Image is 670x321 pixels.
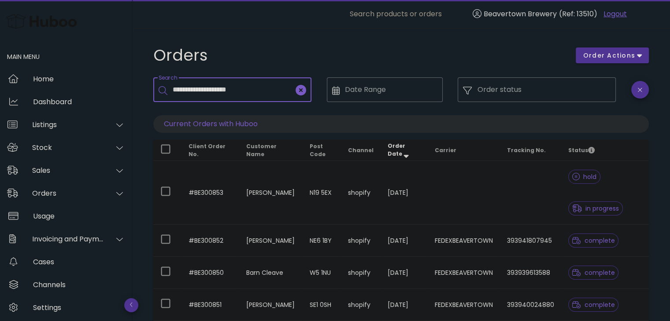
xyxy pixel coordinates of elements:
td: FEDEXBEAVERTOWN [428,225,500,257]
span: (Ref: 13510) [559,9,597,19]
td: 393940024880 [500,289,561,321]
td: #BE300853 [181,161,239,225]
td: FEDEXBEAVERTOWN [428,289,500,321]
span: complete [572,237,615,244]
div: Sales [32,166,104,175]
th: Order Date: Sorted descending. Activate to remove sorting. [381,140,428,161]
span: Order Date [388,142,405,157]
span: hold [572,174,597,180]
td: shopify [341,161,381,225]
span: Tracking No. [507,146,546,154]
span: Channel [348,146,374,154]
span: in progress [572,205,619,212]
td: SE1 0SH [303,289,341,321]
img: Huboo Logo [6,12,77,31]
td: W5 1NU [303,257,341,289]
div: Dashboard [33,98,125,106]
button: clear icon [296,85,306,95]
td: #BE300852 [181,225,239,257]
a: Logout [603,9,627,19]
h1: Orders [153,47,565,63]
span: Carrier [435,146,456,154]
td: FEDEXBEAVERTOWN [428,257,500,289]
th: Channel [341,140,381,161]
td: 393941807945 [500,225,561,257]
td: [PERSON_NAME] [239,225,303,257]
span: order actions [583,51,635,60]
th: Carrier [428,140,500,161]
th: Status [561,140,649,161]
span: complete [572,270,615,276]
td: Barn Cleave [239,257,303,289]
span: complete [572,302,615,308]
div: Invoicing and Payments [32,235,104,243]
th: Client Order No. [181,140,239,161]
div: Orders [32,189,104,197]
div: Channels [33,281,125,289]
td: 393939613588 [500,257,561,289]
span: Customer Name [246,142,277,158]
button: order actions [576,47,649,63]
th: Post Code [303,140,341,161]
div: Settings [33,303,125,312]
div: Listings [32,120,104,129]
label: Search [159,75,177,81]
span: Beavertown Brewery [484,9,557,19]
td: [DATE] [381,225,428,257]
td: [PERSON_NAME] [239,161,303,225]
div: Cases [33,258,125,266]
td: shopify [341,257,381,289]
td: NE6 1BY [303,225,341,257]
span: Status [568,146,595,154]
div: Home [33,75,125,83]
span: Post Code [310,142,326,158]
td: shopify [341,289,381,321]
div: Stock [32,143,104,152]
th: Tracking No. [500,140,561,161]
td: [PERSON_NAME] [239,289,303,321]
td: #BE300850 [181,257,239,289]
td: [DATE] [381,161,428,225]
td: N19 5EX [303,161,341,225]
td: #BE300851 [181,289,239,321]
div: Usage [33,212,125,220]
td: [DATE] [381,257,428,289]
td: shopify [341,225,381,257]
th: Customer Name [239,140,303,161]
td: [DATE] [381,289,428,321]
p: Current Orders with Huboo [153,115,649,133]
span: Client Order No. [189,142,226,158]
